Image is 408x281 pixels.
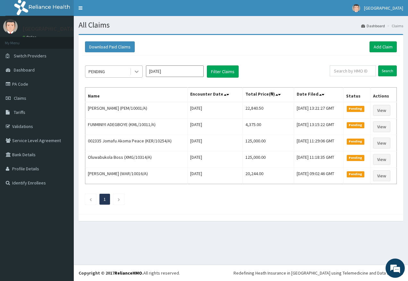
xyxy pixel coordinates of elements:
span: Claims [14,95,26,101]
td: [DATE] [188,151,243,168]
span: [GEOGRAPHIC_DATA] [364,5,403,11]
h1: All Claims [79,21,403,29]
span: Switch Providers [14,53,47,59]
a: Page 1 is your current page [104,196,106,202]
th: Total Price(₦) [243,88,294,102]
th: Date Filed [294,88,344,102]
th: Name [85,88,188,102]
input: Select Month and Year [146,65,204,77]
a: View [373,138,390,149]
td: [DATE] [188,135,243,151]
footer: All rights reserved. [74,265,408,281]
li: Claims [386,23,403,29]
td: [DATE] [188,119,243,135]
td: Oluwabukola Boss (XMG/10314/A) [85,151,188,168]
td: 125,000.00 [243,151,294,168]
strong: Copyright © 2017 . [79,270,143,276]
td: [PERSON_NAME] (PEM/10001/A) [85,102,188,119]
td: [DATE] 11:29:06 GMT [294,135,344,151]
th: Encounter Date [188,88,243,102]
a: Next page [117,196,120,202]
td: [DATE] 13:21:27 GMT [294,102,344,119]
span: Pending [347,139,364,144]
td: [DATE] 09:02:46 GMT [294,168,344,184]
td: [PERSON_NAME] (WAR/10016/A) [85,168,188,184]
td: 22,840.50 [243,102,294,119]
td: FUNMINIYI ADEGBOYE (KML/10011/A) [85,119,188,135]
input: Search by HMO ID [330,65,376,76]
img: User Image [3,19,18,34]
a: View [373,170,390,181]
span: Pending [347,171,364,177]
span: Pending [347,122,364,128]
span: Dashboard [14,67,35,73]
span: Pending [347,106,364,112]
a: View [373,154,390,165]
th: Status [343,88,370,102]
a: Dashboard [361,23,385,29]
div: PENDING [89,68,105,75]
button: Download Paid Claims [85,41,135,52]
a: View [373,105,390,116]
span: Pending [347,155,364,161]
td: [DATE] [188,102,243,119]
input: Search [378,65,397,76]
span: Tariffs [14,109,25,115]
p: [GEOGRAPHIC_DATA] [22,26,75,32]
button: Filter Claims [207,65,239,78]
img: User Image [352,4,360,12]
th: Actions [370,88,397,102]
a: Add Claim [370,41,397,52]
a: View [373,121,390,132]
a: RelianceHMO [115,270,142,276]
td: 20,244.00 [243,168,294,184]
td: 002335 Jomafu Akoma Peace (KER/10254/A) [85,135,188,151]
a: Online [22,35,38,39]
div: Redefining Heath Insurance in [GEOGRAPHIC_DATA] using Telemedicine and Data Science! [234,270,403,276]
td: [DATE] [188,168,243,184]
td: [DATE] 13:15:22 GMT [294,119,344,135]
a: Previous page [89,196,92,202]
td: 125,000.00 [243,135,294,151]
td: [DATE] 11:18:35 GMT [294,151,344,168]
td: 4,375.00 [243,119,294,135]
